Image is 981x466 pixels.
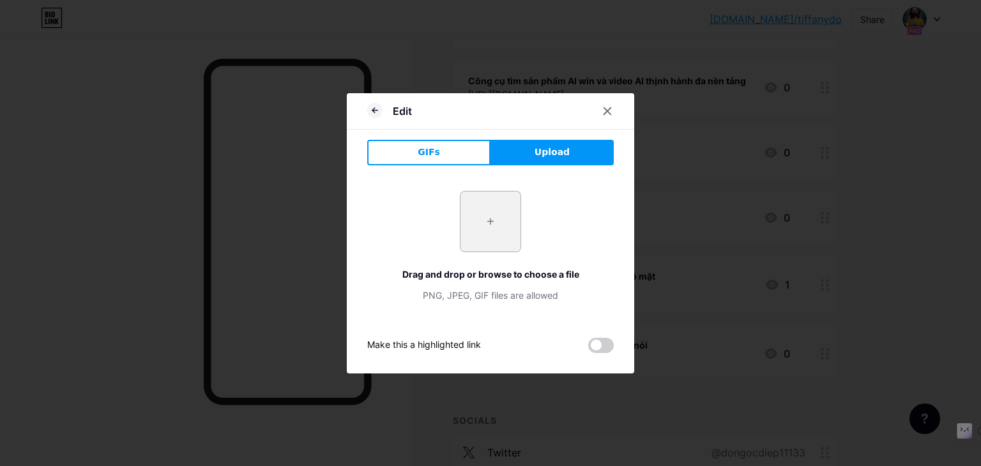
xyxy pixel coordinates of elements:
div: PNG, JPEG, GIF files are allowed [367,289,614,302]
button: Upload [490,140,614,165]
div: Edit [393,103,412,119]
div: Drag and drop or browse to choose a file [367,267,614,281]
button: GIFs [367,140,490,165]
span: Upload [535,146,570,159]
span: GIFs [418,146,440,159]
div: Make this a highlighted link [367,338,481,353]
